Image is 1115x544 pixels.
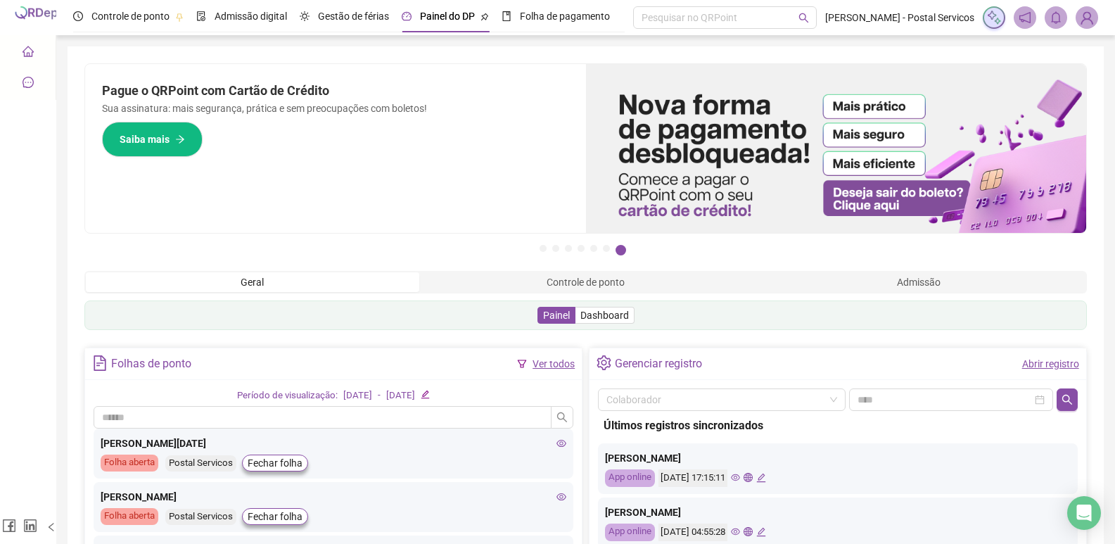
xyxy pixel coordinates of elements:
[543,310,570,321] span: Painel
[242,508,308,525] button: Fechar folha
[84,271,1087,293] div: segmented control
[101,508,158,525] div: Folha aberta
[1062,394,1073,405] span: search
[165,455,236,472] div: Postal Servicos
[420,11,475,22] span: Painel do DP
[580,310,629,321] span: Dashboard
[101,489,566,505] div: [PERSON_NAME]
[386,388,415,403] div: [DATE]
[101,436,566,451] div: [PERSON_NAME][DATE]
[1050,11,1062,24] span: bell
[23,519,37,533] span: linkedin
[756,473,765,482] span: edit
[1019,11,1031,24] span: notification
[752,272,1085,292] div: Admissão
[1067,496,1101,530] div: Open Intercom Messenger
[175,13,184,21] span: pushpin
[419,272,753,292] div: Controle de ponto
[111,352,191,376] div: Folhas de ponto
[215,11,287,22] span: Admissão digital
[616,245,626,255] button: 7
[120,132,170,147] span: Saiba mais
[343,388,372,403] div: [DATE]
[556,438,566,448] span: eye
[91,11,170,22] span: Controle de ponto
[248,509,302,524] span: Fechar folha
[92,355,107,370] span: file-text
[101,455,158,472] div: Folha aberta
[502,11,511,21] span: book
[731,473,740,482] span: eye
[175,134,185,144] span: arrow-right
[242,455,308,472] button: Fechar folha
[73,11,83,21] span: clock-circle
[421,390,430,399] span: edit
[517,359,527,369] span: filter
[556,492,566,502] span: eye
[318,11,389,22] span: Gestão de férias
[578,245,585,252] button: 4
[86,272,419,292] div: Geral
[480,13,489,21] span: pushpin
[605,524,655,541] div: App online
[603,245,610,252] button: 6
[756,527,765,536] span: edit
[165,509,236,525] div: Postal Servicos
[102,122,203,157] button: Saiba mais
[248,455,302,471] span: Fechar folha
[590,245,597,252] button: 5
[196,11,206,21] span: file-done
[23,70,34,99] span: message
[744,473,753,482] span: global
[402,11,412,21] span: dashboard
[605,505,1071,520] div: [PERSON_NAME]
[556,412,568,423] span: search
[23,39,34,68] span: home
[605,450,1071,466] div: [PERSON_NAME]
[378,388,381,403] div: -
[825,10,974,25] span: [PERSON_NAME] - Postal Servicos
[731,527,740,536] span: eye
[798,13,809,23] span: search
[615,352,702,376] div: Gerenciar registro
[986,10,1002,25] img: sparkle-icon.fc2bf0ac1784a2077858766a79e2daf3.svg
[237,388,338,403] div: Período de visualização:
[2,519,16,533] span: facebook
[597,355,611,370] span: setting
[552,245,559,252] button: 2
[533,358,575,369] a: Ver todos
[604,417,1072,434] div: Últimos registros sincronizados
[658,469,727,487] div: [DATE] 17:15:11
[520,11,610,22] span: Folha de pagamento
[102,101,569,116] p: Sua assinatura: mais segurança, prática e sem preocupações com boletos!
[586,64,1087,233] img: banner%2F096dab35-e1a4-4d07-87c2-cf089f3812bf.png
[605,469,655,487] div: App online
[102,81,569,101] h2: Pague o QRPoint com Cartão de Crédito
[46,522,56,532] span: left
[300,11,310,21] span: sun
[1076,7,1097,28] img: 94976
[658,524,727,541] div: [DATE] 04:55:28
[565,245,572,252] button: 3
[1022,358,1079,369] a: Abrir registro
[744,527,753,536] span: global
[540,245,547,252] button: 1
